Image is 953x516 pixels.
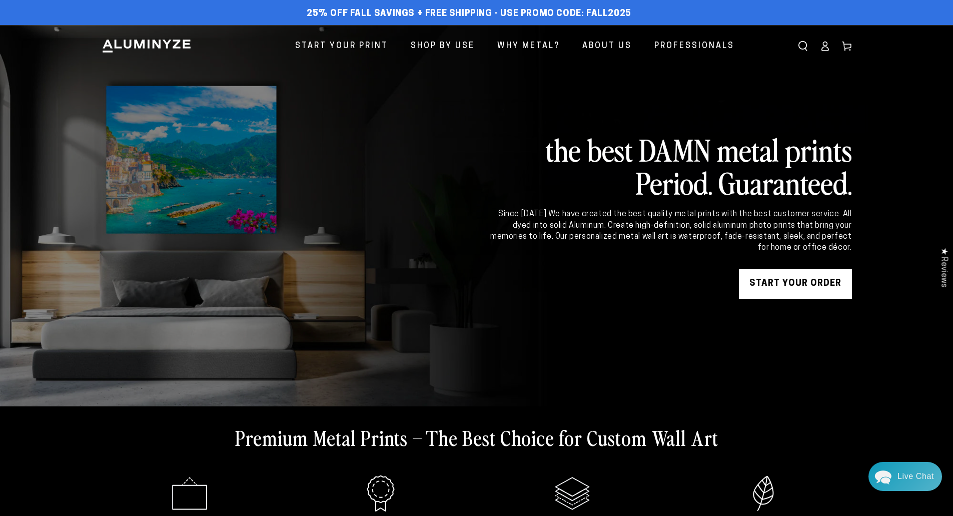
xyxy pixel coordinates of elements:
[575,33,639,60] a: About Us
[792,35,814,57] summary: Search our site
[235,424,718,450] h2: Premium Metal Prints – The Best Choice for Custom Wall Art
[77,286,135,292] span: We run on
[489,209,852,254] div: Since [DATE] We have created the best quality metal prints with the best customer service. All dy...
[411,39,475,54] span: Shop By Use
[15,47,198,55] div: We usually reply in a few hours.
[102,39,192,54] img: Aluminyze
[868,462,942,491] div: Chat widget toggle
[403,33,482,60] a: Shop By Use
[647,33,742,60] a: Professionals
[582,39,632,54] span: About Us
[68,302,146,318] a: Send a Message
[497,39,560,54] span: Why Metal?
[739,269,852,299] a: START YOUR Order
[295,39,388,54] span: Start Your Print
[94,15,120,41] img: John
[115,15,141,41] img: Helga
[307,9,631,20] span: 25% off FALL Savings + Free Shipping - Use Promo Code: FALL2025
[934,240,953,295] div: Click to open Judge.me floating reviews tab
[108,284,135,293] span: Re:amaze
[73,15,99,41] img: Marie J
[654,39,734,54] span: Professionals
[490,33,567,60] a: Why Metal?
[897,462,934,491] div: Contact Us Directly
[288,33,396,60] a: Start Your Print
[489,133,852,199] h2: the best DAMN metal prints Period. Guaranteed.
